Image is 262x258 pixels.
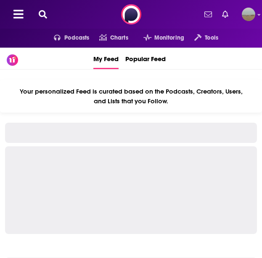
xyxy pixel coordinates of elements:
span: Tools [205,32,218,44]
img: Podchaser - Follow, Share and Rate Podcasts [121,4,141,24]
a: Charts [89,31,128,45]
a: Logged in as shenderson [242,8,255,21]
button: open menu [184,31,218,45]
span: Monitoring [154,32,184,44]
span: Podcasts [64,32,89,44]
span: My Feed [93,49,119,68]
button: open menu [133,31,184,45]
a: My Feed [93,48,119,69]
a: Show notifications dropdown [219,7,232,21]
button: open menu [44,31,90,45]
a: Popular Feed [125,48,166,69]
span: Charts [110,32,128,44]
a: Show notifications dropdown [201,7,215,21]
span: Popular Feed [125,49,166,68]
img: User Profile [242,8,255,21]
